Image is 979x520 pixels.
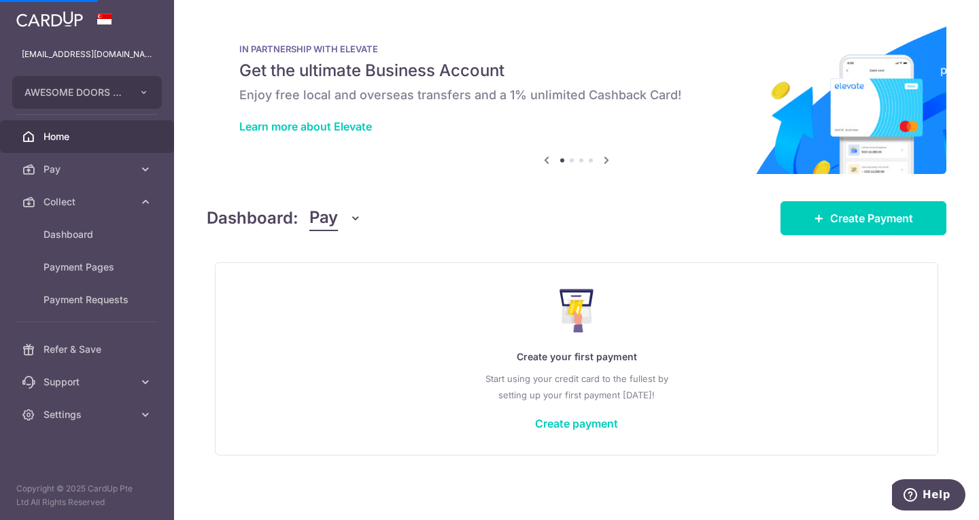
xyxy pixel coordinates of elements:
img: CardUp [16,11,83,27]
span: Pay [44,162,133,176]
span: Create Payment [830,210,913,226]
h5: Get the ultimate Business Account [239,60,914,82]
span: Payment Pages [44,260,133,274]
h6: Enjoy free local and overseas transfers and a 1% unlimited Cashback Card! [239,87,914,103]
a: Learn more about Elevate [239,120,372,133]
button: AWESOME DOORS PTE. LTD. [12,76,162,109]
span: Refer & Save [44,343,133,356]
p: IN PARTNERSHIP WITH ELEVATE [239,44,914,54]
img: Make Payment [560,289,594,332]
span: Dashboard [44,228,133,241]
img: Renovation banner [207,22,946,174]
p: [EMAIL_ADDRESS][DOMAIN_NAME] [22,48,152,61]
span: Pay [309,205,338,231]
span: Settings [44,408,133,421]
span: Payment Requests [44,293,133,307]
p: Create your first payment [243,349,910,365]
a: Create payment [535,417,618,430]
a: Create Payment [780,201,946,235]
h4: Dashboard: [207,206,298,230]
span: Collect [44,195,133,209]
p: Start using your credit card to the fullest by setting up your first payment [DATE]! [243,370,910,403]
span: Support [44,375,133,389]
button: Pay [309,205,362,231]
span: Home [44,130,133,143]
span: AWESOME DOORS PTE. LTD. [24,86,125,99]
iframe: Opens a widget where you can find more information [892,479,965,513]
